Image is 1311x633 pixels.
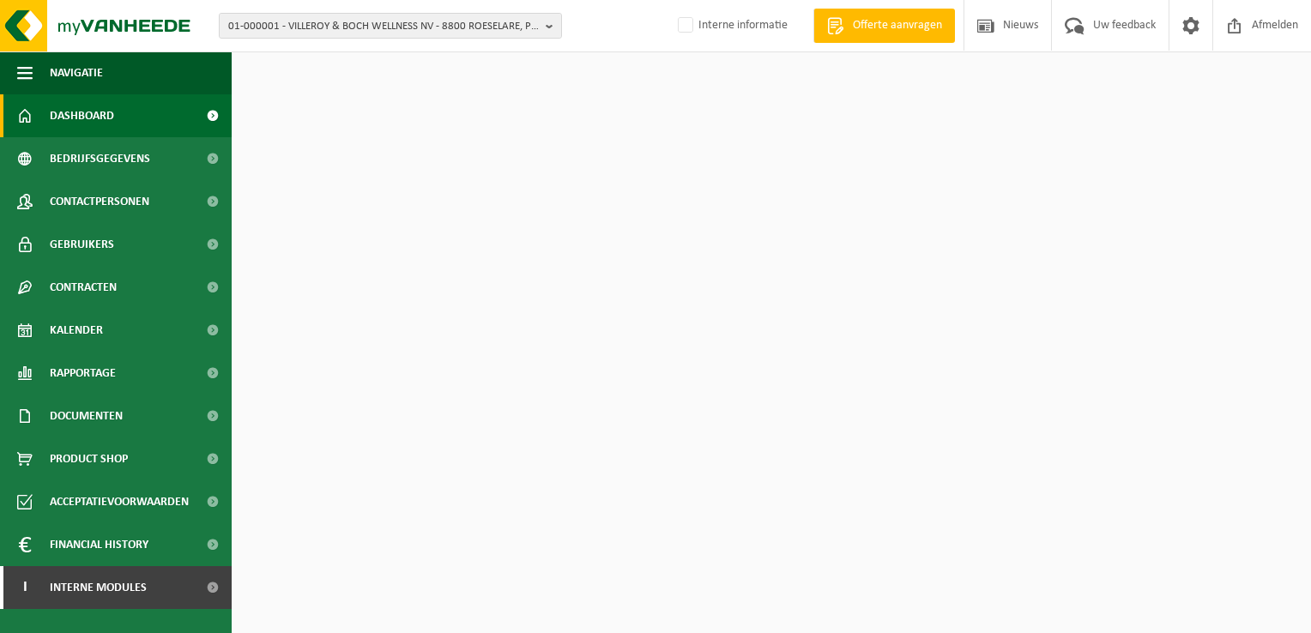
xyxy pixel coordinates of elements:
[228,14,539,39] span: 01-000001 - VILLEROY & BOCH WELLNESS NV - 8800 ROESELARE, POPULIERSTRAAT 1
[50,523,148,566] span: Financial History
[50,180,149,223] span: Contactpersonen
[50,51,103,94] span: Navigatie
[50,566,147,609] span: Interne modules
[50,223,114,266] span: Gebruikers
[17,566,33,609] span: I
[50,437,128,480] span: Product Shop
[219,13,562,39] button: 01-000001 - VILLEROY & BOCH WELLNESS NV - 8800 ROESELARE, POPULIERSTRAAT 1
[50,309,103,352] span: Kalender
[50,266,117,309] span: Contracten
[50,395,123,437] span: Documenten
[849,17,946,34] span: Offerte aanvragen
[50,480,189,523] span: Acceptatievoorwaarden
[813,9,955,43] a: Offerte aanvragen
[50,352,116,395] span: Rapportage
[674,13,788,39] label: Interne informatie
[50,137,150,180] span: Bedrijfsgegevens
[50,94,114,137] span: Dashboard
